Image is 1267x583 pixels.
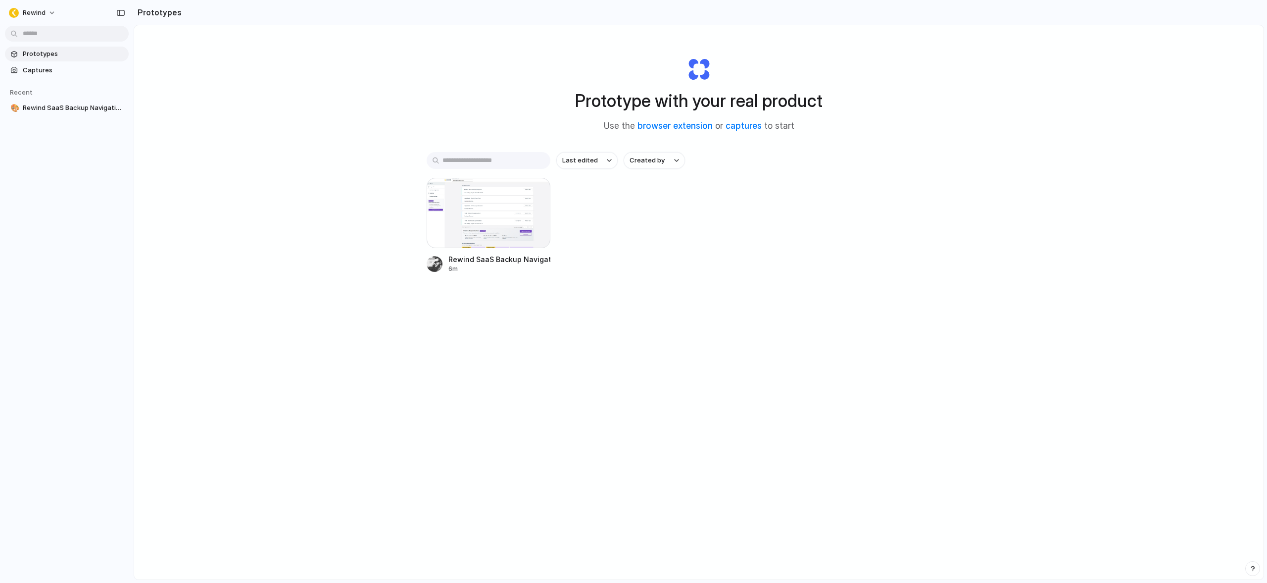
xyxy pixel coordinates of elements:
[23,49,125,59] span: Prototypes
[10,88,33,96] span: Recent
[726,121,762,131] a: captures
[448,265,550,273] div: 6m
[5,5,61,21] button: Rewind
[5,63,129,78] a: Captures
[23,103,125,113] span: Rewind SaaS Backup Navigation Cleanup
[637,121,713,131] a: browser extension
[624,152,685,169] button: Created by
[5,101,129,115] a: 🎨Rewind SaaS Backup Navigation Cleanup
[575,88,823,114] h1: Prototype with your real product
[9,103,19,113] button: 🎨
[10,103,17,114] div: 🎨
[23,8,46,18] span: Rewind
[604,120,794,133] span: Use the or to start
[562,156,598,165] span: Last edited
[5,47,129,61] a: Prototypes
[134,6,182,18] h2: Prototypes
[448,254,550,265] div: Rewind SaaS Backup Navigation Cleanup
[630,156,665,165] span: Created by
[556,152,618,169] button: Last edited
[427,178,550,273] a: Rewind SaaS Backup Navigation CleanupRewind SaaS Backup Navigation Cleanup6m
[23,65,125,75] span: Captures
